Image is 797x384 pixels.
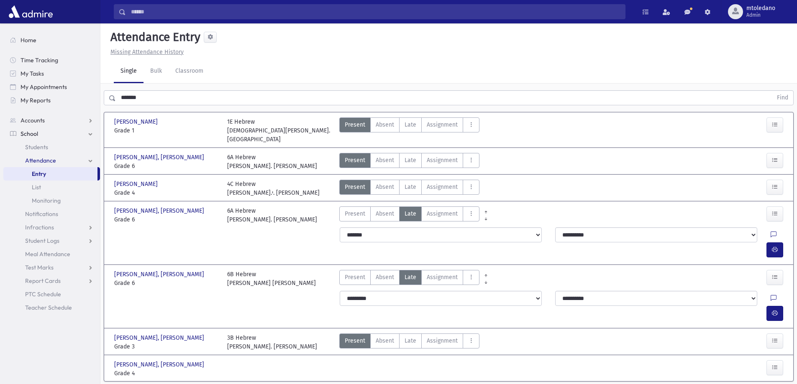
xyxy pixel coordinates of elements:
[3,67,100,80] a: My Tasks
[32,170,46,178] span: Entry
[3,221,100,234] a: Infractions
[25,250,70,258] span: Meal Attendance
[3,33,100,47] a: Home
[427,336,458,345] span: Assignment
[25,224,54,231] span: Infractions
[376,120,394,129] span: Absent
[772,91,793,105] button: Find
[427,273,458,282] span: Assignment
[25,264,54,271] span: Test Marks
[405,156,416,165] span: Late
[25,304,72,311] span: Teacher Schedule
[3,154,100,167] a: Attendance
[107,48,184,56] a: Missing Attendance History
[227,270,316,287] div: 6B Hebrew [PERSON_NAME] [PERSON_NAME]
[427,209,458,218] span: Assignment
[227,117,332,144] div: 1E Hebrew [DEMOGRAPHIC_DATA][PERSON_NAME]. [GEOGRAPHIC_DATA]
[427,156,458,165] span: Assignment
[3,234,100,247] a: Student Logs
[339,333,479,351] div: AttTypes
[21,83,67,91] span: My Appointments
[110,48,184,56] u: Missing Attendance History
[21,117,45,124] span: Accounts
[405,120,416,129] span: Late
[227,333,317,351] div: 3B Hebrew [PERSON_NAME]. [PERSON_NAME]
[32,197,61,204] span: Monitoring
[21,130,38,137] span: School
[345,156,365,165] span: Present
[3,53,100,67] a: Time Tracking
[3,274,100,287] a: Report Cards
[376,273,394,282] span: Absent
[114,279,219,287] span: Grade 6
[32,183,41,191] span: List
[25,237,59,244] span: Student Logs
[3,181,100,194] a: List
[114,342,219,351] span: Grade 3
[25,143,48,151] span: Students
[3,114,100,127] a: Accounts
[376,209,394,218] span: Absent
[114,162,219,170] span: Grade 6
[376,336,394,345] span: Absent
[114,153,206,162] span: [PERSON_NAME], [PERSON_NAME]
[25,157,56,164] span: Attendance
[25,290,61,298] span: PTC Schedule
[746,5,775,12] span: mtoledano
[3,194,100,207] a: Monitoring
[746,12,775,18] span: Admin
[345,209,365,218] span: Present
[3,261,100,274] a: Test Marks
[3,167,97,181] a: Entry
[345,183,365,191] span: Present
[3,80,100,94] a: My Appointments
[114,333,206,342] span: [PERSON_NAME], [PERSON_NAME]
[21,97,51,104] span: My Reports
[345,336,365,345] span: Present
[114,270,206,279] span: [PERSON_NAME], [PERSON_NAME]
[144,60,169,83] a: Bulk
[3,140,100,154] a: Students
[114,188,219,197] span: Grade 4
[25,277,61,285] span: Report Cards
[3,94,100,107] a: My Reports
[114,126,219,135] span: Grade 1
[21,56,58,64] span: Time Tracking
[3,301,100,314] a: Teacher Schedule
[405,183,416,191] span: Late
[114,206,206,215] span: [PERSON_NAME], [PERSON_NAME]
[339,180,479,197] div: AttTypes
[3,287,100,301] a: PTC Schedule
[376,156,394,165] span: Absent
[427,183,458,191] span: Assignment
[405,273,416,282] span: Late
[345,273,365,282] span: Present
[7,3,55,20] img: AdmirePro
[227,153,317,170] div: 6A Hebrew [PERSON_NAME]. [PERSON_NAME]
[107,30,200,44] h5: Attendance Entry
[339,206,479,224] div: AttTypes
[345,120,365,129] span: Present
[227,206,317,224] div: 6A Hebrew [PERSON_NAME]. [PERSON_NAME]
[339,270,479,287] div: AttTypes
[114,215,219,224] span: Grade 6
[3,127,100,140] a: School
[339,153,479,170] div: AttTypes
[376,183,394,191] span: Absent
[227,180,320,197] div: 4C Hebrew [PERSON_NAME].י. [PERSON_NAME]
[405,209,416,218] span: Late
[169,60,210,83] a: Classroom
[126,4,625,19] input: Search
[427,120,458,129] span: Assignment
[339,117,479,144] div: AttTypes
[25,210,58,218] span: Notifications
[3,207,100,221] a: Notifications
[405,336,416,345] span: Late
[114,369,219,378] span: Grade 4
[114,60,144,83] a: Single
[21,70,44,77] span: My Tasks
[3,247,100,261] a: Meal Attendance
[21,36,36,44] span: Home
[114,117,159,126] span: [PERSON_NAME]
[114,360,206,369] span: [PERSON_NAME], [PERSON_NAME]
